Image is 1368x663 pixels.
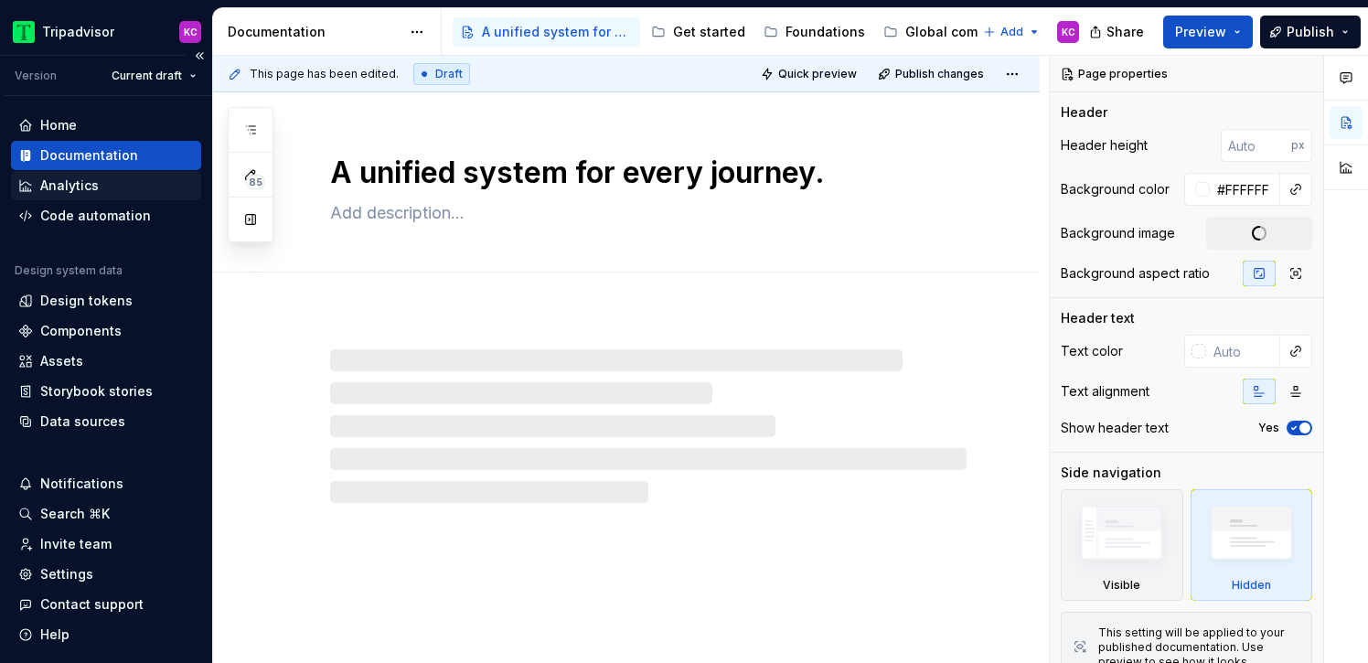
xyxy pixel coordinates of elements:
[103,63,205,89] button: Current draft
[1291,138,1305,153] p: px
[435,67,463,81] span: Draft
[326,151,963,195] textarea: A unified system for every journey.
[1258,421,1279,435] label: Yes
[11,171,201,200] a: Analytics
[13,21,35,43] img: 0ed0e8b8-9446-497d-bad0-376821b19aa5.png
[11,347,201,376] a: Assets
[756,17,872,47] a: Foundations
[1061,464,1161,482] div: Side navigation
[112,69,182,83] span: Current draft
[40,352,83,370] div: Assets
[1175,23,1226,41] span: Preview
[1061,419,1169,437] div: Show header text
[895,67,984,81] span: Publish changes
[187,43,212,69] button: Collapse sidebar
[40,382,153,401] div: Storybook stories
[11,377,201,406] a: Storybook stories
[11,469,201,498] button: Notifications
[42,23,114,41] div: Tripadvisor
[1062,25,1075,39] div: KC
[1061,264,1210,283] div: Background aspect ratio
[40,626,69,644] div: Help
[40,292,133,310] div: Design tokens
[1191,489,1313,601] div: Hidden
[786,23,865,41] div: Foundations
[40,146,138,165] div: Documentation
[1061,136,1148,155] div: Header height
[184,25,198,39] div: KC
[453,14,974,50] div: Page tree
[1221,129,1291,162] input: Auto
[755,61,865,87] button: Quick preview
[872,61,992,87] button: Publish changes
[778,67,857,81] span: Quick preview
[11,286,201,315] a: Design tokens
[11,590,201,619] button: Contact support
[673,23,745,41] div: Get started
[905,23,1031,41] div: Global components
[978,19,1046,45] button: Add
[1061,342,1123,360] div: Text color
[1206,335,1280,368] input: Auto
[1106,23,1144,41] span: Share
[40,116,77,134] div: Home
[1103,578,1140,593] div: Visible
[1061,309,1135,327] div: Header text
[40,207,151,225] div: Code automation
[482,23,633,41] div: A unified system for every journey.
[11,529,201,559] a: Invite team
[40,595,144,614] div: Contact support
[1061,224,1175,242] div: Background image
[453,17,640,47] a: A unified system for every journey.
[1061,180,1170,198] div: Background color
[11,407,201,436] a: Data sources
[40,505,110,523] div: Search ⌘K
[40,565,93,583] div: Settings
[1287,23,1334,41] span: Publish
[1000,25,1023,39] span: Add
[11,201,201,230] a: Code automation
[40,535,112,553] div: Invite team
[228,23,401,41] div: Documentation
[15,263,123,278] div: Design system data
[1210,173,1280,206] input: Auto
[246,175,265,189] span: 85
[1061,103,1107,122] div: Header
[40,475,123,493] div: Notifications
[11,620,201,649] button: Help
[15,69,57,83] div: Version
[11,560,201,589] a: Settings
[1061,382,1149,401] div: Text alignment
[1232,578,1271,593] div: Hidden
[1080,16,1156,48] button: Share
[4,12,208,51] button: TripadvisorKC
[11,141,201,170] a: Documentation
[250,67,399,81] span: This page has been edited.
[40,322,122,340] div: Components
[11,499,201,529] button: Search ⌘K
[11,316,201,346] a: Components
[40,176,99,195] div: Analytics
[1260,16,1361,48] button: Publish
[1061,489,1183,601] div: Visible
[40,412,125,431] div: Data sources
[644,17,753,47] a: Get started
[11,111,201,140] a: Home
[876,17,1038,47] a: Global components
[1163,16,1253,48] button: Preview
